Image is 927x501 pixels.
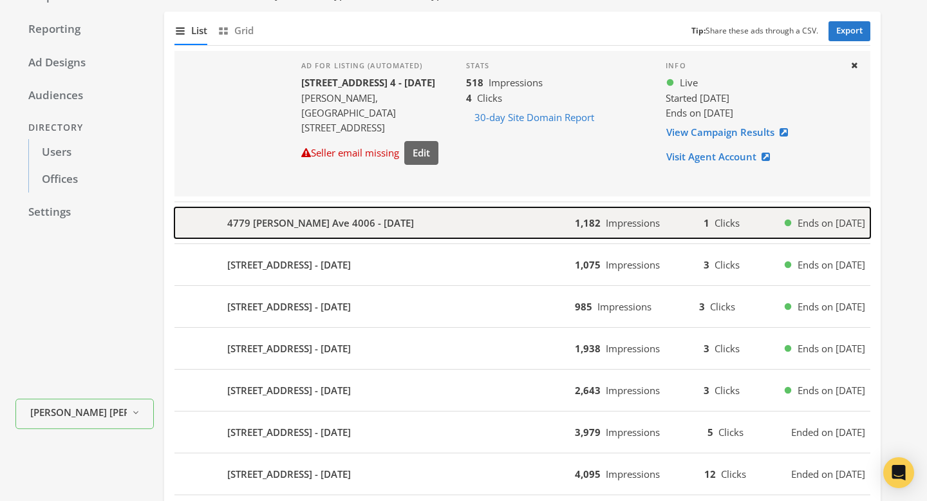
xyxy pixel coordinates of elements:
button: [STREET_ADDRESS] - [DATE]1,938Impressions3ClicksEnds on [DATE] [174,333,870,364]
a: View Campaign Results [666,120,796,144]
span: Clicks [718,426,744,439]
b: 3 [704,342,709,355]
span: Clicks [715,342,740,355]
b: 3,979 [575,426,601,439]
button: Edit [404,141,438,165]
b: 1,938 [575,342,601,355]
span: Ended on [DATE] [791,425,865,440]
button: [STREET_ADDRESS] - [DATE]2,643Impressions3ClicksEnds on [DATE] [174,375,870,406]
div: Open Intercom Messenger [883,457,914,488]
button: [STREET_ADDRESS] - [DATE]4,095Impressions12ClicksEnded on [DATE] [174,458,870,489]
b: [STREET_ADDRESS] - [DATE] [227,467,351,482]
h4: Info [666,61,839,70]
b: [STREET_ADDRESS] - [DATE] [227,425,351,440]
b: 4779 [PERSON_NAME] Ave 4006 - [DATE] [227,216,414,231]
span: Impressions [606,216,660,229]
span: Grid [234,23,254,38]
button: [STREET_ADDRESS] - [DATE]3,979Impressions5ClicksEnded on [DATE] [174,417,870,448]
div: Directory [15,116,154,140]
span: Impressions [606,342,660,355]
a: Settings [15,199,154,226]
b: Tip: [691,25,706,36]
b: 2,643 [575,384,601,397]
span: Ended on [DATE] [791,467,865,482]
b: 3 [704,258,709,271]
span: Impressions [489,76,543,89]
span: Clicks [477,91,502,104]
b: 1,075 [575,258,601,271]
a: Export [829,21,870,41]
span: Impressions [606,468,660,480]
button: [PERSON_NAME] [PERSON_NAME] [15,399,154,429]
span: [PERSON_NAME] [PERSON_NAME] [30,405,127,420]
div: [STREET_ADDRESS] [301,120,445,135]
b: 4 [466,91,472,104]
span: Impressions [597,300,651,313]
b: [STREET_ADDRESS] - [DATE] [227,258,351,272]
b: 4,095 [575,468,601,480]
b: [STREET_ADDRESS] 4 - [DATE] [301,76,435,89]
span: Clicks [710,300,735,313]
div: [PERSON_NAME], [GEOGRAPHIC_DATA] [301,91,445,121]
a: Ad Designs [15,50,154,77]
b: 518 [466,76,483,89]
b: 1 [704,216,709,229]
button: [STREET_ADDRESS] - [DATE]1,075Impressions3ClicksEnds on [DATE] [174,249,870,280]
b: 12 [704,468,716,480]
span: Clicks [715,216,740,229]
button: 30-day Site Domain Report [466,106,603,129]
span: Ends on [DATE] [798,216,865,231]
a: Reporting [15,16,154,43]
span: Impressions [606,258,660,271]
a: Audiences [15,82,154,109]
small: Share these ads through a CSV. [691,25,818,37]
span: Ends on [DATE] [798,341,865,356]
h4: Stats [466,61,646,70]
h4: Ad for listing (automated) [301,61,445,70]
span: Clicks [715,384,740,397]
b: 985 [575,300,592,313]
a: Users [28,139,154,166]
a: Visit Agent Account [666,145,778,169]
b: 1,182 [575,216,601,229]
b: 5 [707,426,713,439]
div: Started [DATE] [666,91,839,106]
button: [STREET_ADDRESS] - [DATE]985Impressions3ClicksEnds on [DATE] [174,291,870,322]
span: List [191,23,207,38]
button: List [174,17,207,44]
a: Offices [28,166,154,193]
span: Clicks [721,468,746,480]
span: Ends on [DATE] [798,383,865,398]
b: [STREET_ADDRESS] - [DATE] [227,341,351,356]
b: [STREET_ADDRESS] - [DATE] [227,299,351,314]
b: 3 [699,300,705,313]
span: Impressions [606,426,660,439]
button: Grid [218,17,254,44]
b: 3 [704,384,709,397]
span: Ends on [DATE] [798,258,865,272]
span: Ends on [DATE] [798,299,865,314]
span: Ends on [DATE] [666,106,733,119]
span: Impressions [606,384,660,397]
span: Clicks [715,258,740,271]
b: [STREET_ADDRESS] - [DATE] [227,383,351,398]
button: 4779 [PERSON_NAME] Ave 4006 - [DATE]1,182Impressions1ClicksEnds on [DATE] [174,207,870,238]
div: Seller email missing [301,146,399,160]
span: Live [680,75,698,90]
